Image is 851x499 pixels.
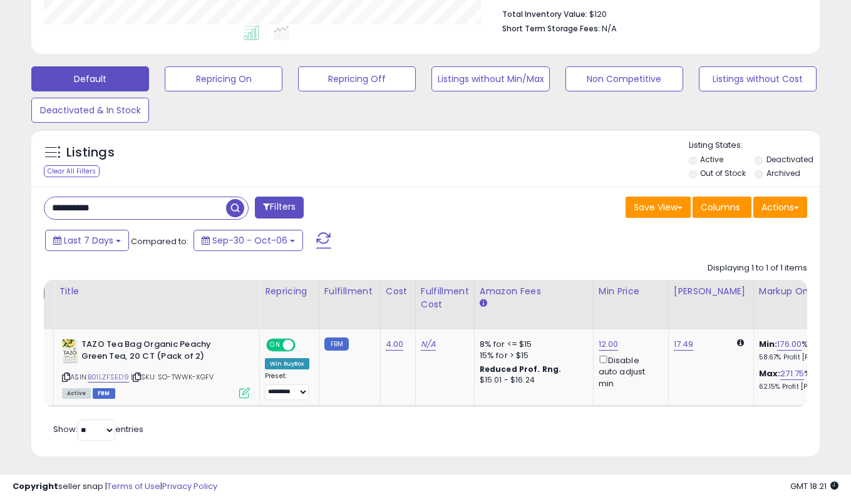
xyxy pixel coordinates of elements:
p: Listing States: [689,140,820,152]
a: 176.00 [777,338,802,351]
span: FBM [93,388,115,399]
b: TAZO Tea Bag Organic Peachy Green Tea, 20 CT (Pack of 2) [81,339,234,365]
span: Sep-30 - Oct-06 [212,234,287,247]
a: B01LZFSED9 [88,372,129,383]
div: Win BuyBox [265,358,309,369]
div: $15.01 - $16.24 [480,375,584,386]
a: 17.49 [674,338,694,351]
button: Deactivated & In Stock [31,98,149,123]
span: ON [267,340,283,351]
span: | SKU: SO-TWWK-XGFV [131,372,214,382]
span: Compared to: [131,235,188,247]
button: Listings without Cost [699,66,817,91]
span: Last 7 Days [64,234,113,247]
div: Fulfillment [324,285,375,298]
button: Listings without Min/Max [431,66,549,91]
div: ASIN: [62,339,250,397]
img: 41TOB14D4gL._SL40_.jpg [62,339,78,364]
button: Non Competitive [565,66,683,91]
span: All listings currently available for purchase on Amazon [62,388,91,399]
b: Short Term Storage Fees: [502,23,600,34]
button: Sep-30 - Oct-06 [193,230,303,251]
b: Total Inventory Value: [502,9,587,19]
label: Active [700,154,723,165]
div: Displaying 1 to 1 of 1 items [708,262,807,274]
a: N/A [421,338,436,351]
span: OFF [294,340,314,351]
div: 15% for > $15 [480,350,584,361]
strong: Copyright [13,480,58,492]
button: Last 7 Days [45,230,129,251]
div: Clear All Filters [44,165,100,177]
span: Show: entries [53,423,143,435]
button: Filters [255,197,304,219]
div: Disable auto adjust min [599,353,659,389]
small: Amazon Fees. [480,298,487,309]
div: 8% for <= $15 [480,339,584,350]
div: [PERSON_NAME] [674,285,748,298]
label: Out of Stock [700,168,746,178]
span: N/A [602,23,617,34]
b: Reduced Prof. Rng. [480,364,562,374]
label: Deactivated [766,154,813,165]
li: $120 [502,6,798,21]
a: Privacy Policy [162,480,217,492]
div: seller snap | | [13,481,217,493]
button: Actions [753,197,807,218]
b: Min: [759,338,778,350]
a: 271.75 [780,368,804,380]
a: 12.00 [599,338,619,351]
a: 4.00 [386,338,404,351]
small: FBM [324,337,349,351]
h5: Listings [66,144,115,162]
button: Columns [693,197,751,218]
b: Max: [759,368,781,379]
button: Save View [626,197,691,218]
button: Repricing Off [298,66,416,91]
label: Archived [766,168,800,178]
button: Repricing On [165,66,282,91]
div: Fulfillment Cost [421,285,469,311]
span: Columns [701,201,740,213]
button: Default [31,66,149,91]
div: Min Price [599,285,663,298]
div: Amazon Fees [480,285,588,298]
a: Terms of Use [107,480,160,492]
div: Repricing [265,285,314,298]
div: Preset: [265,372,309,400]
div: Title [59,285,254,298]
div: Cost [386,285,410,298]
span: 2025-10-14 18:21 GMT [790,480,838,492]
